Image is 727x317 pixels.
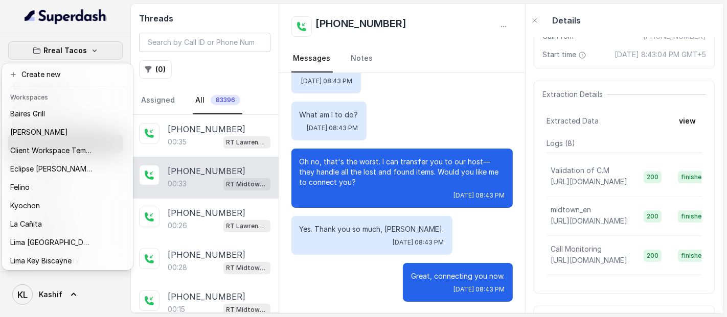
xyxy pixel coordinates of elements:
[10,126,68,138] p: [PERSON_NAME]
[4,88,131,105] header: Workspaces
[44,44,87,57] p: Rreal Tacos
[8,41,123,60] button: Rreal Tacos
[10,163,92,175] p: Eclipse [PERSON_NAME]
[4,65,131,84] button: Create new
[10,218,42,230] p: La Cañita
[10,200,40,212] p: Kyochon
[2,63,133,270] div: Rreal Tacos
[10,108,45,120] p: Baires Grill
[10,181,30,193] p: Felino
[10,255,72,267] p: Lima Key Biscayne
[10,144,92,157] p: Client Workspace Template
[10,236,92,249] p: Lima [GEOGRAPHIC_DATA]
